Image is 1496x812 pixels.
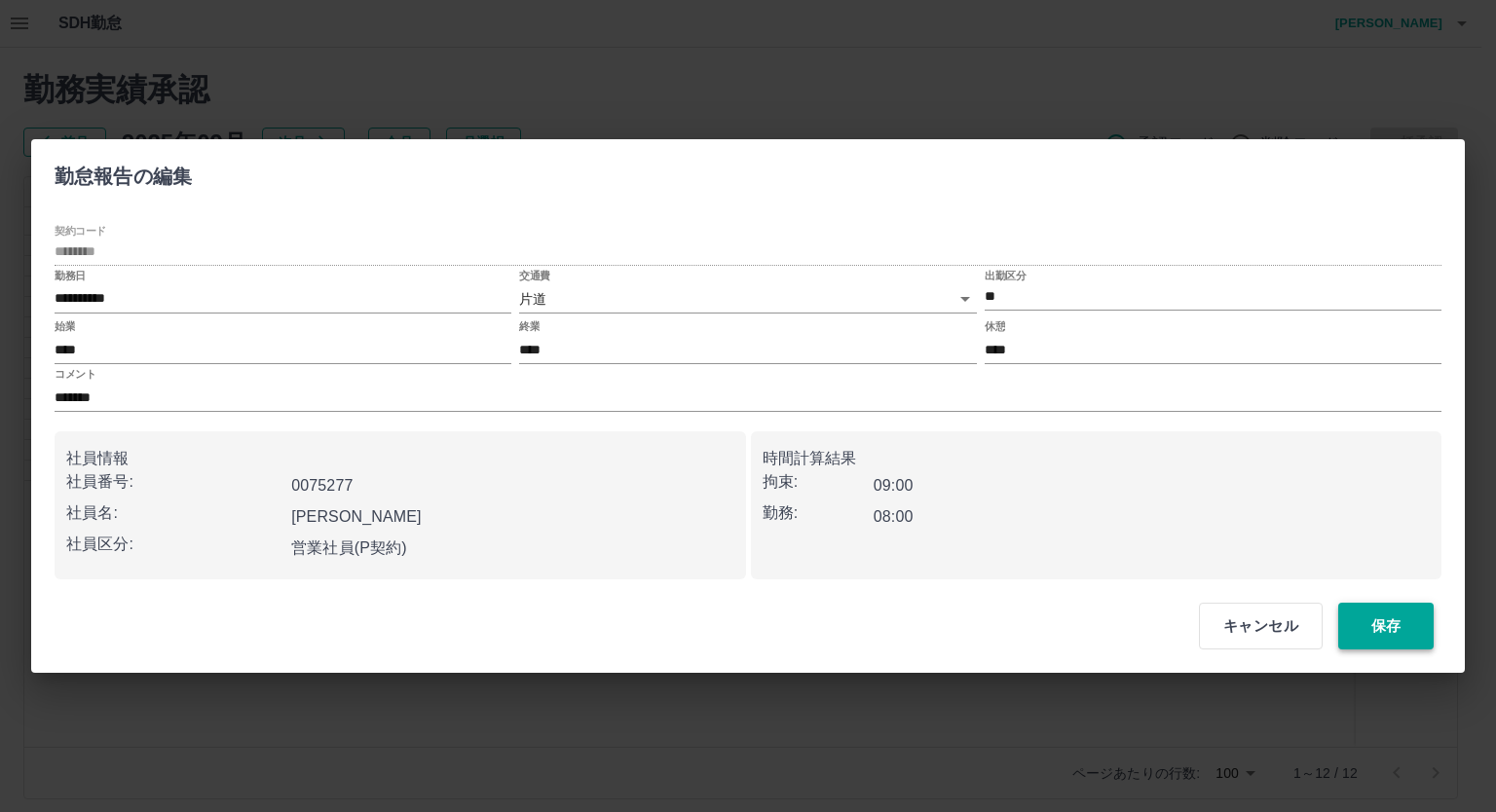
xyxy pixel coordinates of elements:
[55,268,86,282] label: 勤務日
[874,477,914,494] b: 09:00
[519,319,540,334] label: 終業
[291,508,422,525] b: [PERSON_NAME]
[291,539,407,556] b: 営業社員(P契約)
[66,470,283,494] p: 社員番号:
[55,367,95,382] label: コメント
[763,501,874,525] p: 勤務:
[55,319,75,334] label: 始業
[1199,603,1323,649] button: キャンセル
[985,319,1005,334] label: 休憩
[1338,603,1434,649] button: 保存
[519,268,550,282] label: 交通費
[31,139,215,205] h2: 勤怠報告の編集
[874,508,914,525] b: 08:00
[66,447,734,470] p: 社員情報
[66,533,283,556] p: 社員区分:
[985,268,1026,282] label: 出勤区分
[763,470,874,494] p: 拘束:
[291,477,353,494] b: 0075277
[55,223,106,238] label: 契約コード
[519,285,976,314] div: 片道
[763,447,1431,470] p: 時間計算結果
[66,501,283,525] p: 社員名:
